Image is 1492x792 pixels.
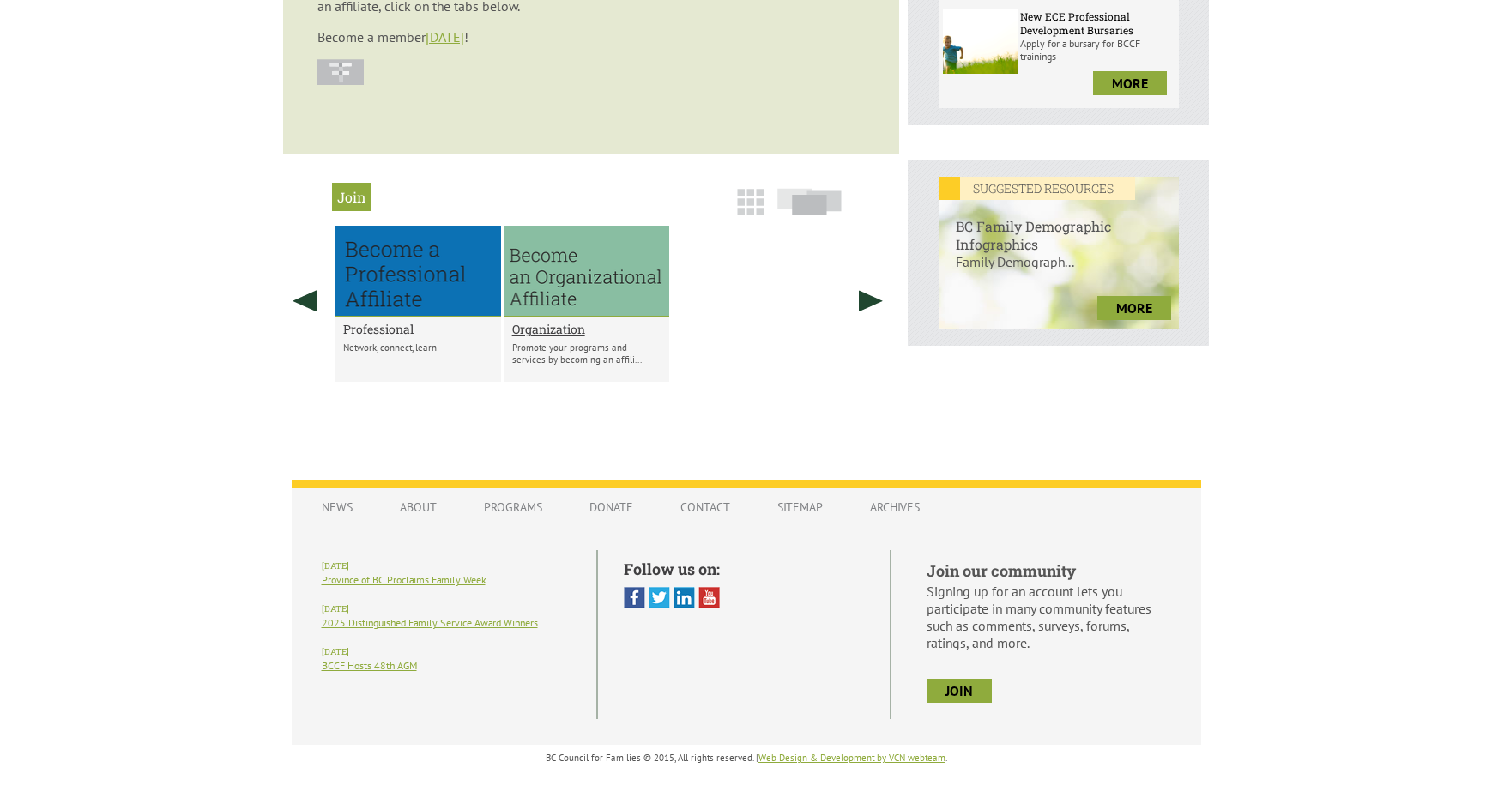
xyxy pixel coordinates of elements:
[1020,9,1175,37] h6: New ECE Professional Development Bursaries
[383,491,454,523] a: About
[512,321,661,337] a: Organization
[504,226,670,382] li: Organization
[927,583,1171,651] p: Signing up for an account lets you participate in many community features such as comments, surve...
[927,560,1171,581] h5: Join our community
[426,28,464,45] a: [DATE]
[305,491,370,523] a: News
[467,491,559,523] a: Programs
[853,491,937,523] a: Archives
[1097,296,1171,320] a: more
[335,226,501,382] li: Professional
[732,196,769,224] a: Grid View
[292,752,1201,764] p: BC Council for Families © 2015, All rights reserved. | .
[758,752,945,764] a: Web Design & Development by VCN webteam
[927,679,992,703] a: join
[322,603,571,614] h6: [DATE]
[572,491,650,523] a: Donate
[322,646,571,657] h6: [DATE]
[317,28,865,45] p: Become a member !
[737,189,764,215] img: grid-icon.png
[624,559,865,579] h5: Follow us on:
[760,491,840,523] a: Sitemap
[343,342,492,354] p: Network, connect, learn
[1020,37,1175,63] p: Apply for a bursary for BCCF trainings
[698,587,720,608] img: You Tube
[939,177,1135,200] em: SUGGESTED RESOURCES
[322,560,571,571] h6: [DATE]
[343,321,492,337] a: Professional
[674,587,695,608] img: Linked In
[322,659,417,672] a: BCCF Hosts 48th AGM
[322,573,486,586] a: Province of BC Proclaims Family Week
[624,587,645,608] img: Facebook
[772,196,847,224] a: Slide View
[649,587,670,608] img: Twitter
[332,183,371,211] h2: Join
[512,342,661,366] p: Promote your programs and services by becoming an affili...
[1093,71,1167,95] a: more
[939,200,1180,253] h6: BC Family Demographic Infographics
[777,188,842,215] img: slide-icon.png
[663,491,747,523] a: Contact
[322,616,538,629] a: 2025 Distinguished Family Service Award Winners
[939,253,1180,287] p: Family Demograph...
